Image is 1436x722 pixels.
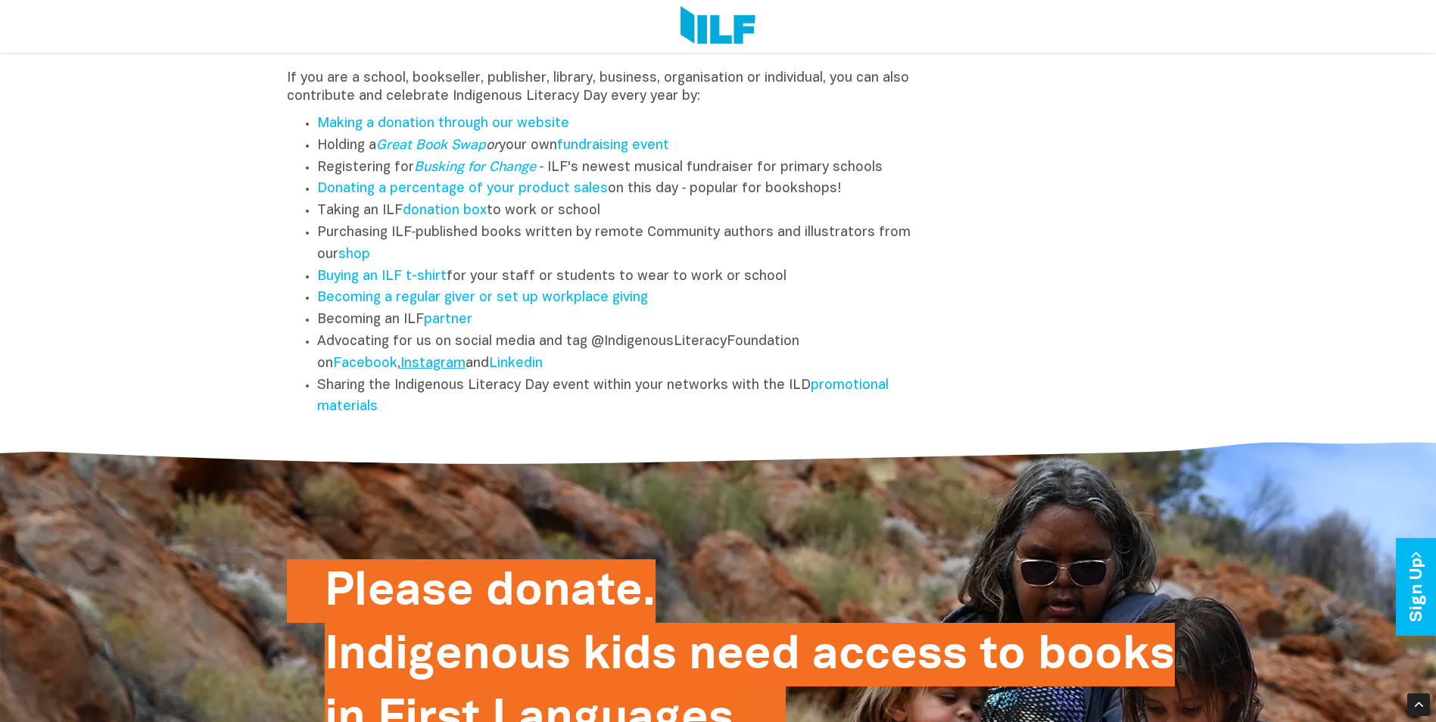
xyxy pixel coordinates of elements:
[317,201,929,223] li: Taking an ILF to work or school
[414,161,536,174] a: Busking for Change
[317,291,648,304] a: Becoming a regular giver or set up workplace giving
[317,179,929,201] li: on this day ‑ popular for bookshops!
[557,139,669,152] a: fundraising event
[317,331,929,375] li: Advocating for us on social media and tag @IndigenousLiteracyFoundation on , and
[333,357,397,370] a: Facebook
[681,6,755,47] img: Logo
[317,182,608,195] a: Donating a percentage of your product sales
[376,139,499,152] em: or
[317,117,569,130] a: Making a donation through our website
[400,357,466,370] a: Instagram
[1407,693,1430,716] div: Scroll Back to Top
[317,157,929,179] li: Registering for ‑ ILF's newest musical fundraiser for primary schools
[317,223,929,266] li: Purchasing ILF‑published books written by remote Community authors and illustrators from our
[317,310,929,331] li: Becoming an ILF
[489,357,543,370] a: Linkedin
[287,70,929,106] p: If you are a school, bookseller, publisher, library, business, organisation or individual, you ca...
[317,375,929,419] li: Sharing the Indigenous Literacy Day event within your networks with the ILD
[338,248,370,261] a: shop
[403,204,487,217] a: donation box
[424,313,472,326] a: partner
[317,135,929,157] li: Holding a your own
[317,270,447,283] a: Buying an ILF t-shirt
[376,139,486,152] a: Great Book Swap
[317,266,929,288] li: for your staff or students to wear to work or school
